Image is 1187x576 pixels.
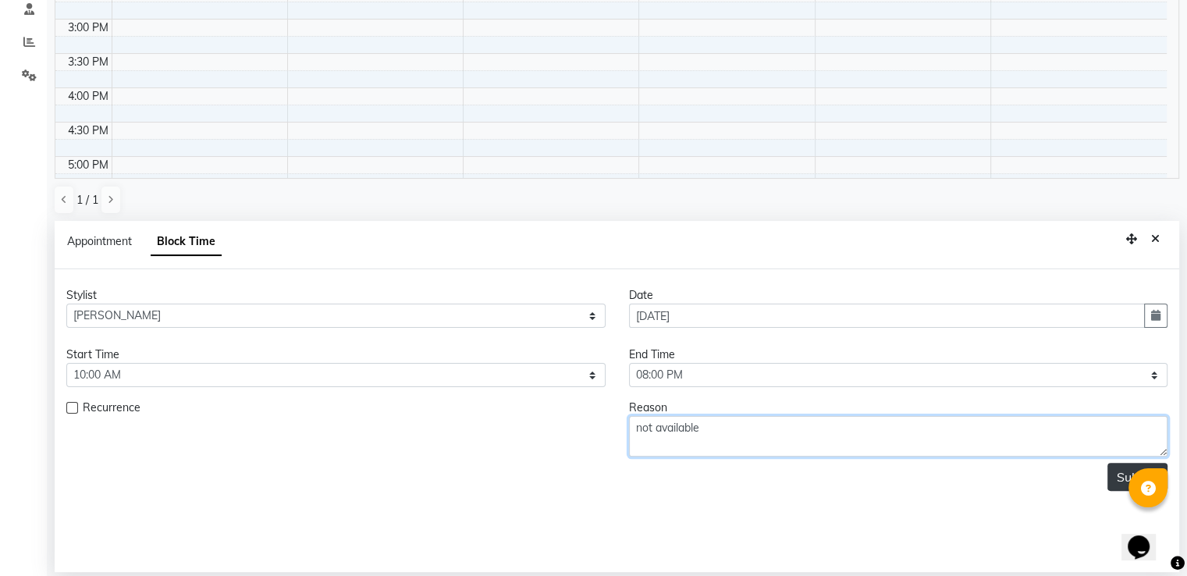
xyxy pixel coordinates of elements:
[65,123,112,139] div: 4:30 PM
[83,400,140,419] span: Recurrence
[66,287,606,304] div: Stylist
[65,88,112,105] div: 4:00 PM
[629,287,1168,304] div: Date
[1107,463,1167,491] button: Submit
[76,192,98,208] span: 1 / 1
[1121,514,1171,560] iframe: chat widget
[629,304,1146,328] input: yyyy-mm-dd
[629,347,1168,363] div: End Time
[65,54,112,70] div: 3:30 PM
[1144,227,1167,251] button: Close
[66,347,606,363] div: Start Time
[151,228,222,256] span: Block Time
[629,400,1168,416] div: Reason
[65,20,112,36] div: 3:00 PM
[65,157,112,173] div: 5:00 PM
[67,234,132,248] span: Appointment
